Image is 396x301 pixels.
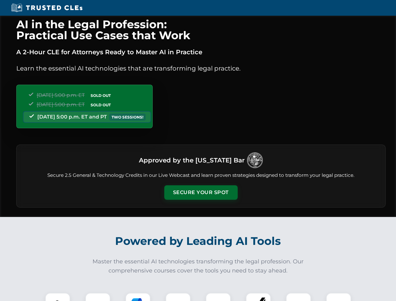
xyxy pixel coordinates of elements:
span: SOLD OUT [88,102,113,108]
p: Master the essential AI technologies transforming the legal profession. Our comprehensive courses... [88,257,308,275]
p: Learn the essential AI technologies that are transforming legal practice. [16,63,386,73]
span: [DATE] 5:00 p.m. ET [37,92,85,98]
img: Logo [247,152,263,168]
button: Secure Your Spot [164,185,238,200]
h3: Approved by the [US_STATE] Bar [139,155,245,166]
img: Trusted CLEs [9,3,84,13]
p: A 2-Hour CLE for Attorneys Ready to Master AI in Practice [16,47,386,57]
span: [DATE] 5:00 p.m. ET [37,102,85,108]
h1: AI in the Legal Profession: Practical Use Cases that Work [16,19,386,41]
p: Secure 2.5 General & Technology Credits in our Live Webcast and learn proven strategies designed ... [24,172,378,179]
h2: Powered by Leading AI Tools [24,230,372,252]
span: SOLD OUT [88,92,113,99]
